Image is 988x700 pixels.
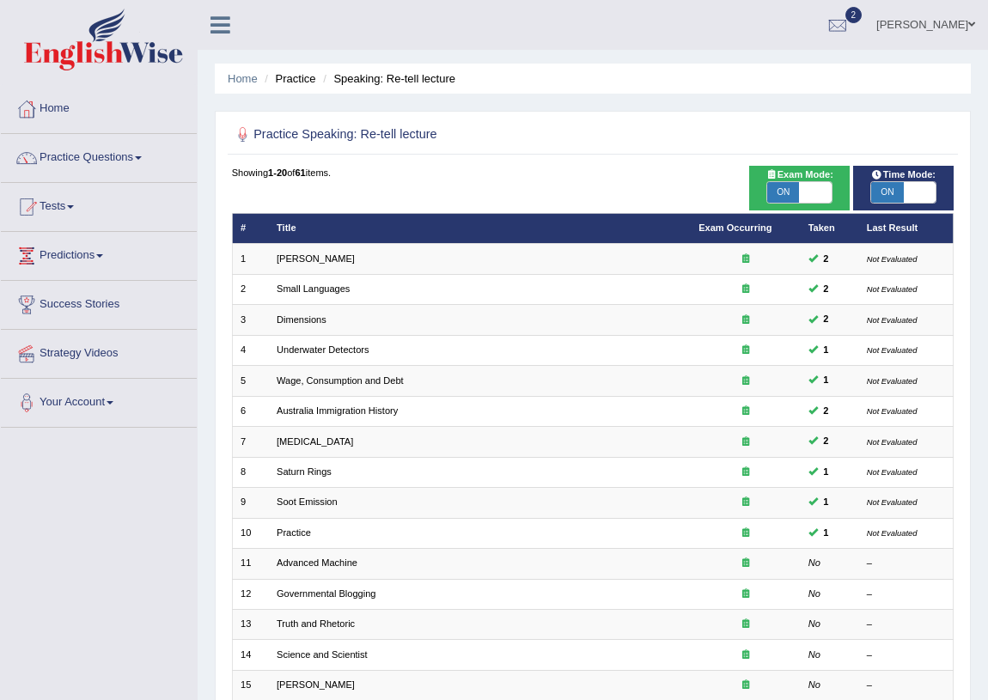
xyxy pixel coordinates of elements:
[698,435,792,449] div: Exam occurring question
[808,649,820,660] em: No
[698,496,792,509] div: Exam occurring question
[1,183,197,226] a: Tests
[260,70,315,87] li: Practice
[867,376,918,386] small: Not Evaluated
[232,244,269,274] td: 1
[232,579,269,609] td: 12
[232,274,269,304] td: 2
[845,7,863,23] span: 2
[867,467,918,477] small: Not Evaluated
[818,465,834,480] span: You can still take this question
[818,434,834,449] span: You can still take this question
[759,167,839,183] span: Exam Mode:
[232,457,269,487] td: 8
[867,406,918,416] small: Not Evaluated
[1,232,197,275] a: Predictions
[808,679,820,690] em: No
[268,167,287,178] b: 1-20
[277,618,355,629] a: Truth and Rhetoric
[867,618,945,631] div: –
[1,330,197,373] a: Strategy Videos
[808,588,820,599] em: No
[277,466,332,477] a: Saturn Rings
[698,527,792,540] div: Exam occurring question
[871,182,903,203] span: ON
[818,312,834,327] span: You can still take this question
[867,587,945,601] div: –
[232,670,269,700] td: 15
[867,679,945,692] div: –
[808,618,820,629] em: No
[698,618,792,631] div: Exam occurring question
[818,404,834,419] span: You can still take this question
[749,166,851,210] div: Show exams occurring in exams
[232,305,269,335] td: 3
[277,557,357,568] a: Advanced Machine
[232,640,269,670] td: 14
[818,495,834,510] span: You can still take this question
[867,315,918,325] small: Not Evaluated
[698,557,792,570] div: Exam occurring question
[818,282,834,297] span: You can still take this question
[867,254,918,264] small: Not Evaluated
[818,252,834,267] span: You can still take this question
[858,213,954,243] th: Last Result
[698,313,792,327] div: Exam occurring question
[1,85,197,128] a: Home
[867,345,918,355] small: Not Evaluated
[1,281,197,324] a: Success Stories
[232,335,269,365] td: 4
[232,427,269,457] td: 7
[277,588,375,599] a: Governmental Blogging
[1,134,197,177] a: Practice Questions
[818,343,834,358] span: You can still take this question
[232,213,269,243] th: #
[232,166,954,180] div: Showing of items.
[698,587,792,601] div: Exam occurring question
[277,679,355,690] a: [PERSON_NAME]
[867,557,945,570] div: –
[277,649,368,660] a: Science and Scientist
[698,679,792,692] div: Exam occurring question
[818,526,834,541] span: You can still take this question
[232,549,269,579] td: 11
[277,405,398,416] a: Australia Immigration History
[698,405,792,418] div: Exam occurring question
[232,124,680,146] h2: Practice Speaking: Re-tell lecture
[867,648,945,662] div: –
[698,344,792,357] div: Exam occurring question
[698,253,792,266] div: Exam occurring question
[277,314,326,325] a: Dimensions
[818,373,834,388] span: You can still take this question
[228,72,258,85] a: Home
[767,182,799,203] span: ON
[865,167,941,183] span: Time Mode:
[808,557,820,568] em: No
[800,213,858,243] th: Taken
[277,496,338,507] a: Soot Emission
[277,344,369,355] a: Underwater Detectors
[698,648,792,662] div: Exam occurring question
[867,437,918,447] small: Not Evaluated
[295,167,305,178] b: 61
[232,396,269,426] td: 6
[867,497,918,507] small: Not Evaluated
[277,375,404,386] a: Wage, Consumption and Debt
[232,366,269,396] td: 5
[867,284,918,294] small: Not Evaluated
[277,527,311,538] a: Practice
[232,488,269,518] td: 9
[698,283,792,296] div: Exam occurring question
[698,466,792,479] div: Exam occurring question
[277,283,350,294] a: Small Languages
[277,253,355,264] a: [PERSON_NAME]
[232,610,269,640] td: 13
[319,70,455,87] li: Speaking: Re-tell lecture
[277,436,353,447] a: [MEDICAL_DATA]
[232,518,269,548] td: 10
[698,222,771,233] a: Exam Occurring
[867,528,918,538] small: Not Evaluated
[698,374,792,388] div: Exam occurring question
[269,213,691,243] th: Title
[1,379,197,422] a: Your Account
